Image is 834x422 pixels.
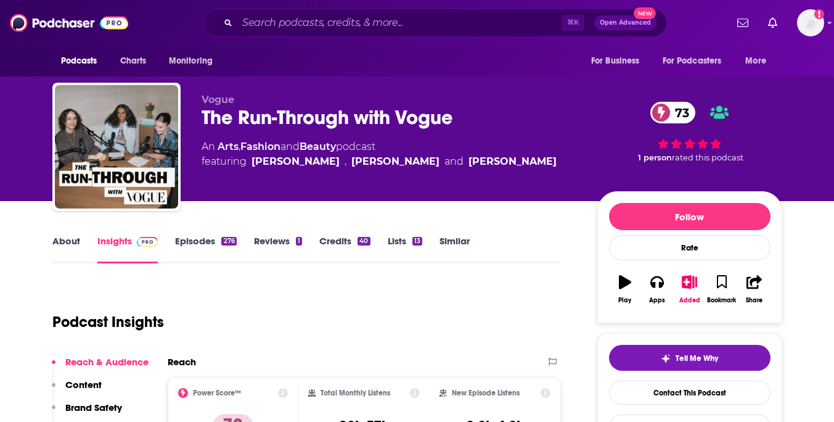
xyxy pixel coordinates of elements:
[706,267,738,312] button: Bookmark
[203,9,667,37] div: Search podcasts, credits, & more...
[65,379,102,391] p: Content
[638,153,672,162] span: 1 person
[120,52,147,70] span: Charts
[202,94,234,105] span: Vogue
[618,297,631,304] div: Play
[676,354,718,363] span: Tell Me Why
[732,12,753,33] a: Show notifications dropdown
[388,235,422,263] a: Lists13
[65,356,149,368] p: Reach & Audience
[351,154,439,169] a: [PERSON_NAME]
[597,94,782,170] div: 73 1 personrated this podcast
[160,49,229,73] button: open menu
[112,49,154,73] a: Charts
[97,235,158,263] a: InsightsPodchaser Pro
[52,313,164,331] h1: Podcast Insights
[673,267,705,312] button: Added
[609,235,771,260] div: Rate
[239,141,240,152] span: ,
[797,9,824,36] img: User Profile
[641,267,673,312] button: Apps
[345,154,346,169] span: ,
[650,102,695,123] a: 73
[797,9,824,36] span: Logged in as Alexandrapullpr
[797,9,824,36] button: Show profile menu
[746,297,762,304] div: Share
[655,49,740,73] button: open menu
[737,49,782,73] button: open menu
[591,52,640,70] span: For Business
[594,15,656,30] button: Open AdvancedNew
[439,235,470,263] a: Similar
[202,154,557,169] span: featuring
[300,141,336,152] a: Beauty
[251,154,340,169] a: [PERSON_NAME]
[814,9,824,19] svg: Add a profile image
[444,154,464,169] span: and
[738,267,770,312] button: Share
[661,354,671,363] img: tell me why sparkle
[609,203,771,230] button: Follow
[745,52,766,70] span: More
[468,154,557,169] div: [PERSON_NAME]
[52,356,149,379] button: Reach & Audience
[65,402,122,413] p: Brand Safety
[221,237,236,246] div: 276
[52,49,113,73] button: open menu
[237,13,562,33] input: Search podcasts, credits, & more...
[609,381,771,405] a: Contact This Podcast
[10,11,128,35] img: Podchaser - Follow, Share and Rate Podcasts
[663,102,695,123] span: 73
[600,20,651,26] span: Open Advanced
[218,141,239,152] a: Arts
[202,139,557,169] div: An podcast
[609,267,641,312] button: Play
[319,235,370,263] a: Credits40
[763,12,782,33] a: Show notifications dropdown
[707,297,736,304] div: Bookmark
[679,297,700,304] div: Added
[137,237,158,247] img: Podchaser Pro
[240,141,280,152] a: Fashion
[52,235,80,263] a: About
[412,237,422,246] div: 13
[193,389,241,397] h2: Power Score™
[296,237,302,246] div: 1
[280,141,300,152] span: and
[168,356,196,368] h2: Reach
[452,389,520,397] h2: New Episode Listens
[562,15,584,31] span: ⌘ K
[672,153,743,162] span: rated this podcast
[254,235,302,263] a: Reviews1
[52,379,102,402] button: Content
[175,235,236,263] a: Episodes276
[663,52,722,70] span: For Podcasters
[61,52,97,70] span: Podcasts
[55,85,178,209] img: The Run-Through with Vogue
[634,7,656,19] span: New
[609,345,771,371] button: tell me why sparkleTell Me Why
[169,52,213,70] span: Monitoring
[321,389,390,397] h2: Total Monthly Listens
[649,297,665,304] div: Apps
[358,237,370,246] div: 40
[583,49,655,73] button: open menu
